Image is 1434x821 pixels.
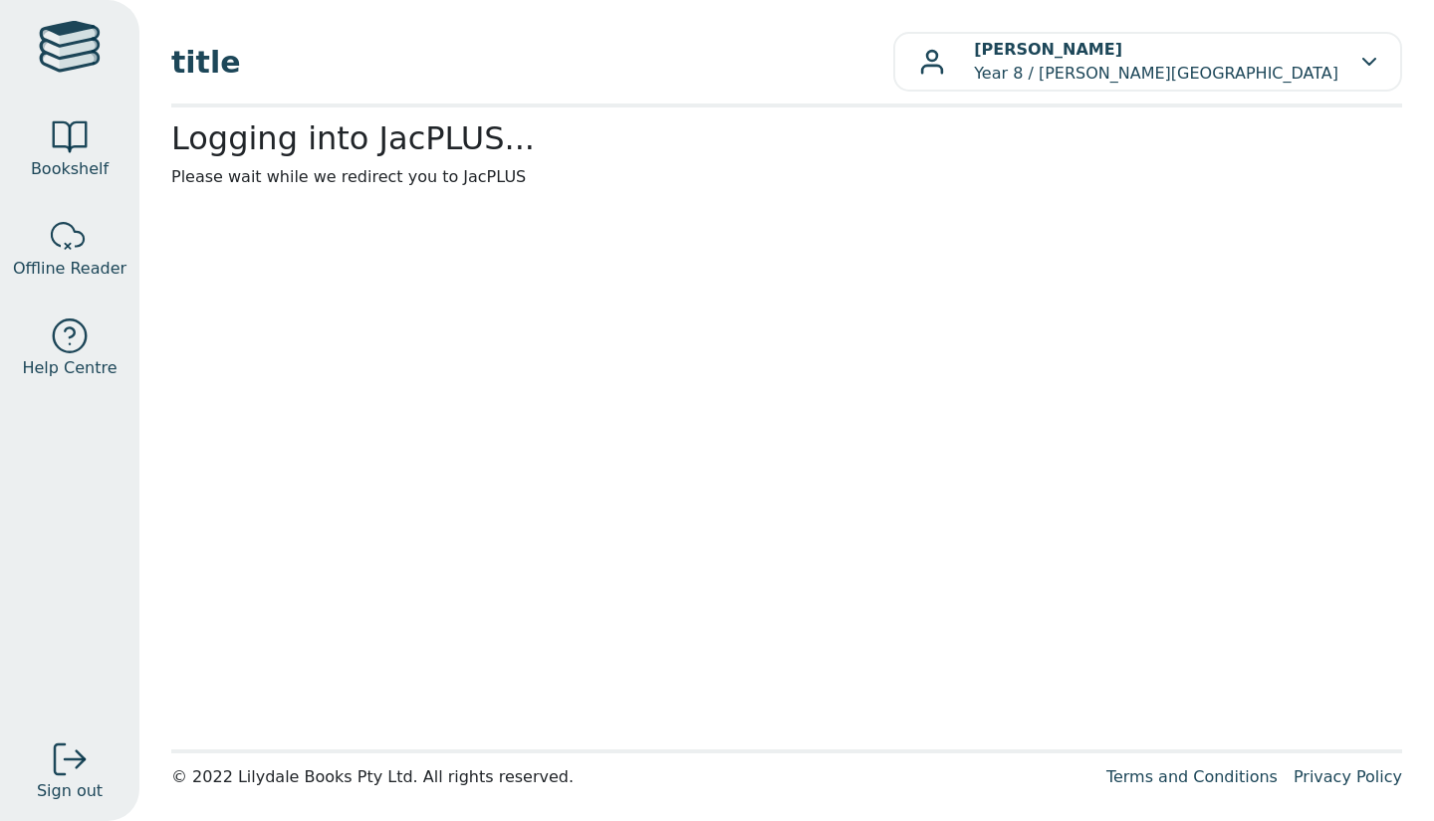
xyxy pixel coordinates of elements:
p: Year 8 / [PERSON_NAME][GEOGRAPHIC_DATA] [974,38,1338,86]
button: [PERSON_NAME]Year 8 / [PERSON_NAME][GEOGRAPHIC_DATA] [893,32,1402,92]
a: Privacy Policy [1294,767,1402,786]
span: Help Centre [22,356,117,380]
span: Bookshelf [31,157,109,181]
p: Please wait while we redirect you to JacPLUS [171,165,1402,189]
b: [PERSON_NAME] [974,40,1122,59]
a: Terms and Conditions [1106,767,1278,786]
span: Offline Reader [13,257,126,281]
h2: Logging into JacPLUS... [171,119,1402,157]
span: Sign out [37,779,103,803]
div: © 2022 Lilydale Books Pty Ltd. All rights reserved. [171,765,1090,789]
span: title [171,40,893,85]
